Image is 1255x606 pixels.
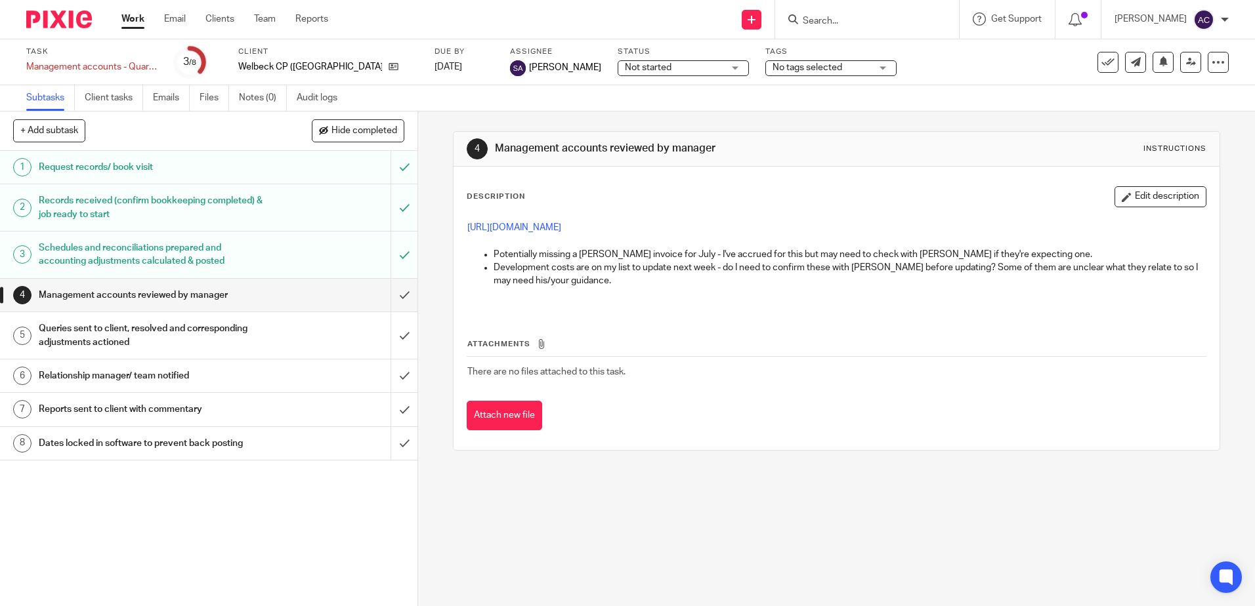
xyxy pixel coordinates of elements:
[13,327,32,345] div: 5
[991,14,1042,24] span: Get Support
[435,62,462,71] span: [DATE]
[467,223,561,232] a: [URL][DOMAIN_NAME]
[13,199,32,217] div: 2
[39,238,265,272] h1: Schedules and reconciliations prepared and accounting adjustments calculated & posted
[13,119,85,142] button: + Add subtask
[1115,12,1187,26] p: [PERSON_NAME]
[312,119,404,142] button: Hide completed
[183,54,196,70] div: 3
[494,261,1205,288] p: Development costs are on my list to update next week - do I need to confirm these with [PERSON_NA...
[39,285,265,305] h1: Management accounts reviewed by manager
[467,401,542,430] button: Attach new file
[467,192,525,202] p: Description
[765,47,897,57] label: Tags
[39,366,265,386] h1: Relationship manager/ team notified
[205,12,234,26] a: Clients
[39,319,265,352] h1: Queries sent to client, resolved and corresponding adjustments actioned
[254,12,276,26] a: Team
[331,126,397,136] span: Hide completed
[13,286,32,304] div: 4
[26,10,92,28] img: Pixie
[625,63,671,72] span: Not started
[510,47,601,57] label: Assignee
[495,142,864,155] h1: Management accounts reviewed by manager
[13,245,32,264] div: 3
[435,47,494,57] label: Due by
[494,248,1205,261] p: Potentially missing a [PERSON_NAME] invoice for July - I've accrued for this but may need to chec...
[297,85,347,111] a: Audit logs
[238,47,418,57] label: Client
[801,16,920,28] input: Search
[200,85,229,111] a: Files
[1115,186,1206,207] button: Edit description
[13,400,32,418] div: 7
[39,434,265,453] h1: Dates locked in software to prevent back posting
[39,399,265,419] h1: Reports sent to client with commentary
[510,60,526,76] img: svg%3E
[295,12,328,26] a: Reports
[467,367,626,376] span: There are no files attached to this task.
[13,158,32,176] div: 1
[467,340,530,348] span: Attachments
[238,60,382,73] p: Welbeck CP ([GEOGRAPHIC_DATA]) Ltd
[39,157,265,177] h1: Request records/ book visit
[1143,144,1206,154] div: Instructions
[26,47,158,57] label: Task
[189,59,196,66] small: /8
[164,12,186,26] a: Email
[153,85,190,111] a: Emails
[618,47,749,57] label: Status
[13,434,32,453] div: 8
[26,85,75,111] a: Subtasks
[26,60,158,73] div: Management accounts - Quarterly
[121,12,144,26] a: Work
[239,85,287,111] a: Notes (0)
[467,138,488,159] div: 4
[39,191,265,224] h1: Records received (confirm bookkeeping completed) & job ready to start
[85,85,143,111] a: Client tasks
[1193,9,1214,30] img: svg%3E
[773,63,842,72] span: No tags selected
[529,61,601,74] span: [PERSON_NAME]
[13,367,32,385] div: 6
